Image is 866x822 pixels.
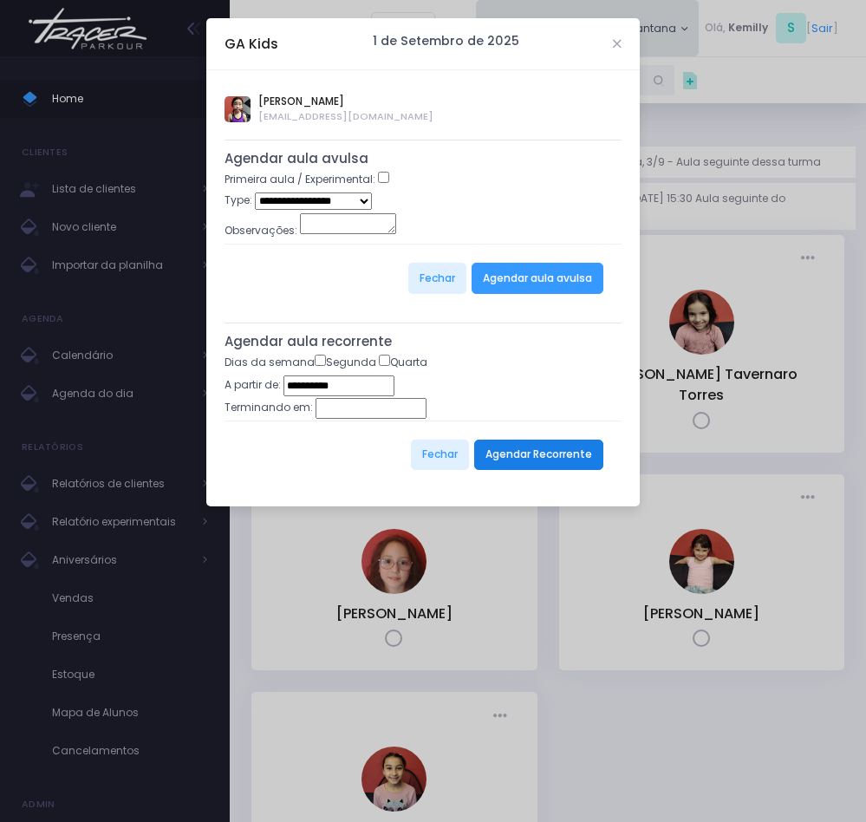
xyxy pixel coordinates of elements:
label: Observações: [225,223,297,238]
label: A partir de: [225,377,281,393]
label: Type: [225,192,252,208]
label: Primeira aula / Experimental: [225,172,375,187]
button: Fechar [408,263,466,294]
span: [EMAIL_ADDRESS][DOMAIN_NAME] [258,109,433,124]
h5: GA Kids [225,34,278,54]
label: Terminando em: [225,400,313,415]
button: Agendar aula avulsa [472,263,603,294]
span: [PERSON_NAME] [258,94,433,109]
form: Dias da semana [225,355,622,489]
button: Fechar [411,440,469,471]
h5: Agendar aula recorrente [225,334,622,349]
label: Segunda [315,355,376,370]
button: Close [613,40,622,49]
input: Segunda [315,355,326,366]
label: Quarta [379,355,427,370]
h5: Agendar aula avulsa [225,151,622,166]
h6: 1 de Setembro de 2025 [373,34,519,49]
button: Agendar Recorrente [474,440,603,471]
input: Quarta [379,355,390,366]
